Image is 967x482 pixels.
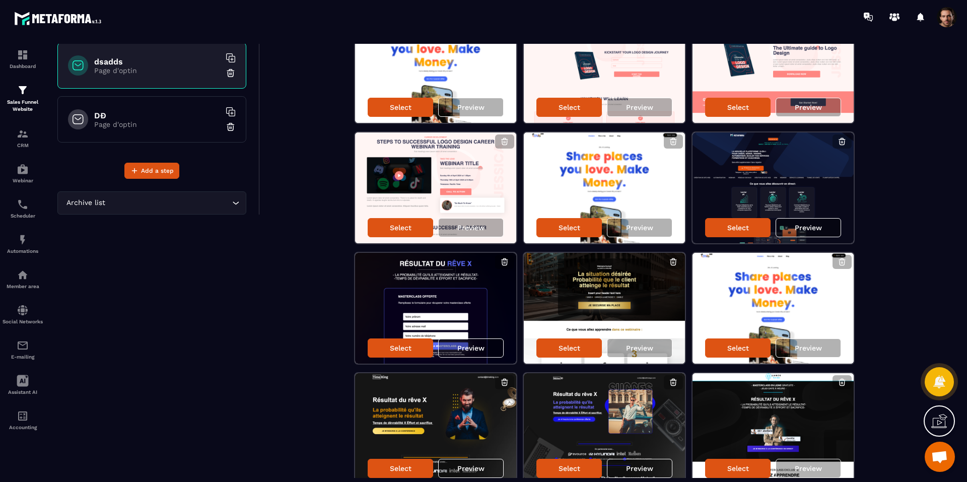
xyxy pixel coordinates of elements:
[3,248,43,254] p: Automations
[925,442,955,472] div: Mở cuộc trò chuyện
[3,284,43,289] p: Member area
[559,224,580,232] p: Select
[457,344,485,352] p: Preview
[3,354,43,360] p: E-mailing
[390,224,411,232] p: Select
[390,103,411,111] p: Select
[124,163,179,179] button: Add a step
[17,269,29,281] img: automations
[3,319,43,324] p: Social Networks
[3,367,43,402] a: Assistant AI
[226,122,236,132] img: trash
[457,464,485,472] p: Preview
[727,224,749,232] p: Select
[795,103,822,111] p: Preview
[3,63,43,69] p: Dashboard
[3,213,43,219] p: Scheduler
[17,49,29,61] img: formation
[17,84,29,96] img: formation
[3,41,43,77] a: formationformationDashboard
[355,132,516,243] img: image
[390,464,411,472] p: Select
[94,111,220,120] h6: DĐ
[3,143,43,148] p: CRM
[14,9,105,28] img: logo
[390,344,411,352] p: Select
[524,132,685,243] img: image
[3,191,43,226] a: schedulerschedulerScheduler
[524,12,685,123] img: image
[3,226,43,261] a: automationsautomationsAutomations
[17,339,29,352] img: email
[795,344,822,352] p: Preview
[626,344,653,352] p: Preview
[457,224,485,232] p: Preview
[524,253,685,364] img: image
[3,156,43,191] a: automationsautomationsWebinar
[559,344,580,352] p: Select
[17,128,29,140] img: formation
[3,332,43,367] a: emailemailE-mailing
[3,297,43,332] a: social-networksocial-networkSocial Networks
[355,12,516,123] img: image
[3,389,43,395] p: Assistant AI
[693,132,854,243] img: image
[693,253,854,364] img: image
[457,103,485,111] p: Preview
[727,103,749,111] p: Select
[795,224,822,232] p: Preview
[94,57,220,66] h6: dsadds
[226,68,236,78] img: trash
[17,304,29,316] img: social-network
[3,120,43,156] a: formationformationCRM
[94,66,220,75] p: Page d'optin
[626,103,653,111] p: Preview
[3,402,43,438] a: accountantaccountantAccounting
[3,425,43,430] p: Accounting
[626,224,653,232] p: Preview
[17,198,29,211] img: scheduler
[107,197,230,209] input: Search for option
[17,234,29,246] img: automations
[64,197,107,209] span: Archive list
[141,166,174,176] span: Add a step
[3,178,43,183] p: Webinar
[727,344,749,352] p: Select
[57,191,246,215] div: Search for option
[3,77,43,120] a: formationformationSales Funnel Website
[17,163,29,175] img: automations
[559,464,580,472] p: Select
[727,464,749,472] p: Select
[3,99,43,113] p: Sales Funnel Website
[626,464,653,472] p: Preview
[693,12,854,123] img: image
[355,253,516,364] img: image
[94,120,220,128] p: Page d'optin
[17,410,29,422] img: accountant
[3,261,43,297] a: automationsautomationsMember area
[559,103,580,111] p: Select
[795,464,822,472] p: Preview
